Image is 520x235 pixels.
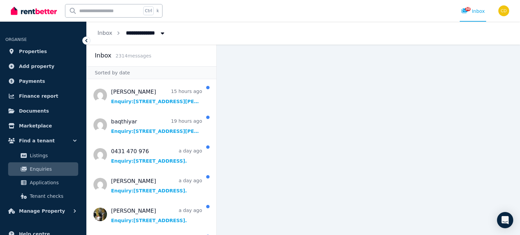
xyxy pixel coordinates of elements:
[5,37,27,42] span: ORGANISE
[5,74,81,88] a: Payments
[5,134,81,147] button: Find a tenant
[111,147,202,164] a: 0431 470 976a day agoEnquiry:[STREET_ADDRESS].
[5,119,81,133] a: Marketplace
[95,51,111,60] h2: Inbox
[19,77,45,85] span: Payments
[97,30,112,36] a: Inbox
[87,66,216,79] div: Sorted by date
[111,118,202,135] a: baqthiyar19 hours agoEnquiry:[STREET_ADDRESS][PERSON_NAME][PERSON_NAME].
[465,7,471,11] span: 30
[30,165,75,173] span: Enquiries
[143,6,154,15] span: Ctrl
[19,47,47,55] span: Properties
[19,207,65,215] span: Manage Property
[19,107,49,115] span: Documents
[8,149,78,162] a: Listings
[156,8,159,14] span: k
[19,122,52,130] span: Marketplace
[87,79,216,235] nav: Message list
[5,104,81,118] a: Documents
[8,176,78,189] a: Applications
[497,212,513,228] div: Open Intercom Messenger
[87,22,177,45] nav: Breadcrumb
[8,189,78,203] a: Tenant checks
[19,92,58,100] span: Finance report
[19,62,55,70] span: Add property
[5,204,81,218] button: Manage Property
[11,6,57,16] img: RentBetter
[19,137,55,145] span: Find a tenant
[115,53,151,58] span: 2314 message s
[111,88,202,105] a: [PERSON_NAME]15 hours agoEnquiry:[STREET_ADDRESS][PERSON_NAME][PERSON_NAME].
[5,89,81,103] a: Finance report
[111,207,202,224] a: [PERSON_NAME]a day agoEnquiry:[STREET_ADDRESS].
[30,151,75,160] span: Listings
[8,162,78,176] a: Enquiries
[30,192,75,200] span: Tenant checks
[461,8,485,15] div: Inbox
[498,5,509,16] img: Chris Dimitropoulos
[5,45,81,58] a: Properties
[111,177,202,194] a: [PERSON_NAME]a day agoEnquiry:[STREET_ADDRESS].
[30,179,75,187] span: Applications
[5,60,81,73] a: Add property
